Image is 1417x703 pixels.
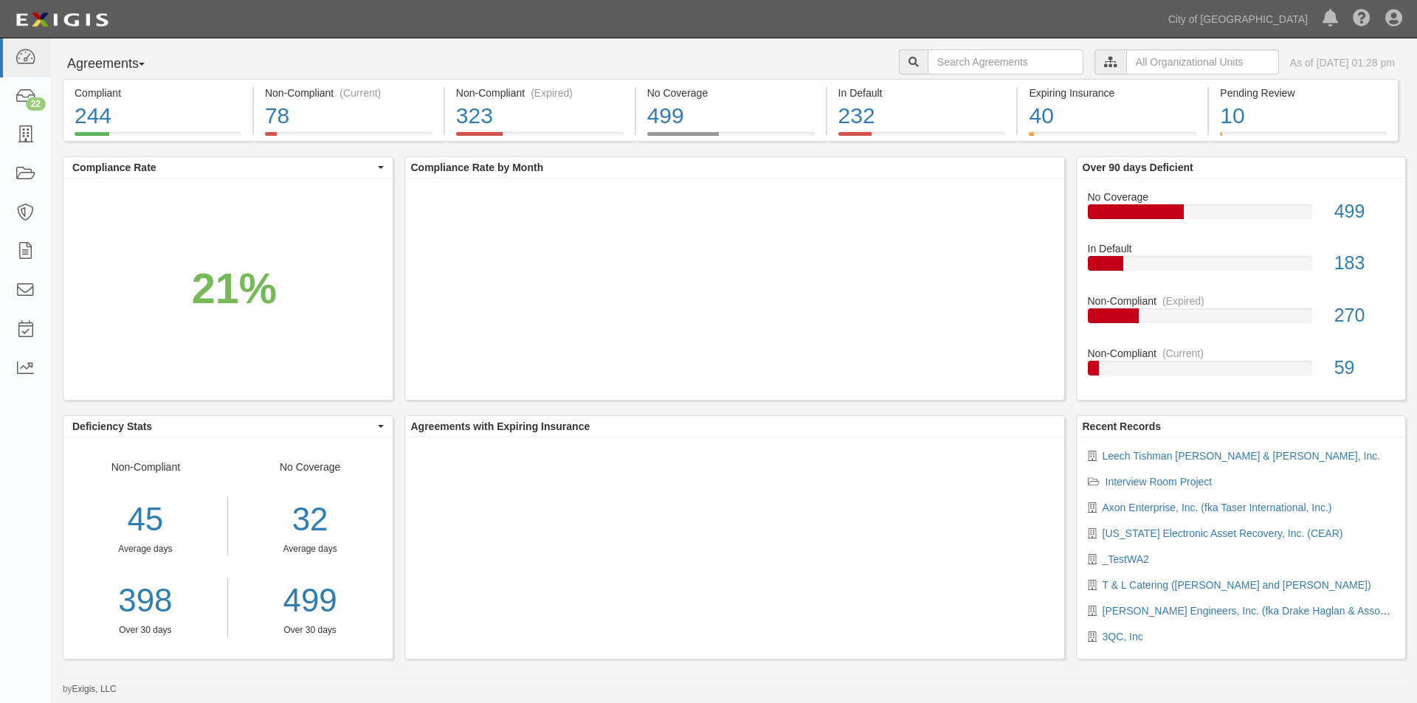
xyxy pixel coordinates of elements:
button: Agreements [63,49,173,79]
div: (Expired) [531,86,573,100]
a: Non-Compliant(Current)78 [254,132,444,144]
a: 3QC, Inc [1103,631,1143,643]
a: Interview Room Project [1106,476,1213,488]
div: Compliant [75,86,241,100]
a: Non-Compliant(Expired)270 [1088,294,1395,346]
a: Expiring Insurance40 [1018,132,1207,144]
div: Pending Review [1220,86,1387,100]
div: Non-Compliant [1077,294,1406,308]
div: Average days [239,543,382,555]
div: 32 [239,496,382,543]
a: Axon Enterprise, Inc. (fka Taser International, Inc.) [1103,502,1332,513]
div: 499 [1323,198,1405,225]
div: 21% [192,258,277,319]
div: No Coverage [647,86,815,100]
div: (Expired) [1162,294,1204,308]
div: In Default [1077,241,1406,256]
b: Recent Records [1083,420,1162,432]
div: 232 [838,100,1006,132]
a: 499 [239,578,382,624]
div: 244 [75,100,241,132]
div: 270 [1323,302,1405,329]
a: Compliant244 [63,132,252,144]
a: Pending Review10 [1209,132,1399,144]
a: No Coverage499 [1088,190,1395,242]
div: 45 [63,496,227,543]
a: In Default232 [827,132,1017,144]
div: 40 [1029,100,1196,132]
div: As of [DATE] 01:28 pm [1290,55,1395,70]
input: All Organizational Units [1126,49,1279,75]
b: Agreements with Expiring Insurance [411,420,590,432]
a: Non-Compliant(Expired)323 [445,132,635,144]
div: Non-Compliant (Expired) [456,86,624,100]
div: (Current) [1162,346,1204,361]
div: (Current) [339,86,381,100]
a: Non-Compliant(Current)59 [1088,346,1395,387]
a: T & L Catering ([PERSON_NAME] and [PERSON_NAME]) [1103,579,1371,591]
div: Non-Compliant [1077,346,1406,361]
a: In Default183 [1088,241,1395,294]
input: Search Agreements [928,49,1083,75]
span: Compliance Rate [72,160,374,175]
span: Deficiency Stats [72,419,374,434]
div: 10 [1220,100,1387,132]
small: by [63,683,117,696]
a: City of [GEOGRAPHIC_DATA] [1161,4,1315,34]
div: 323 [456,100,624,132]
div: In Default [838,86,1006,100]
button: Deficiency Stats [63,416,393,437]
img: logo-5460c22ac91f19d4615b14bd174203de0afe785f0fc80cf4dbbc73dc1793850b.png [11,7,113,33]
a: 398 [63,578,227,624]
div: 22 [26,97,46,111]
i: Help Center - Complianz [1353,10,1371,28]
div: 78 [265,100,432,132]
a: [US_STATE] Electronic Asset Recovery, Inc. (CEAR) [1103,527,1343,539]
a: Exigis, LLC [72,684,117,694]
div: Average days [63,543,227,555]
div: Expiring Insurance [1029,86,1196,100]
div: Over 30 days [63,624,227,637]
button: Compliance Rate [63,157,393,178]
b: Over 90 days Deficient [1083,162,1193,173]
div: 59 [1323,355,1405,381]
a: No Coverage499 [636,132,826,144]
div: 499 [647,100,815,132]
div: Non-Compliant [63,460,228,637]
div: Over 30 days [239,624,382,637]
b: Compliance Rate by Month [411,162,544,173]
a: Leech Tishman [PERSON_NAME] & [PERSON_NAME], Inc. [1103,450,1381,462]
div: 183 [1323,250,1405,277]
div: Non-Compliant (Current) [265,86,432,100]
a: _TestWA2 [1103,553,1149,565]
div: No Coverage [1077,190,1406,204]
div: No Coverage [228,460,393,637]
